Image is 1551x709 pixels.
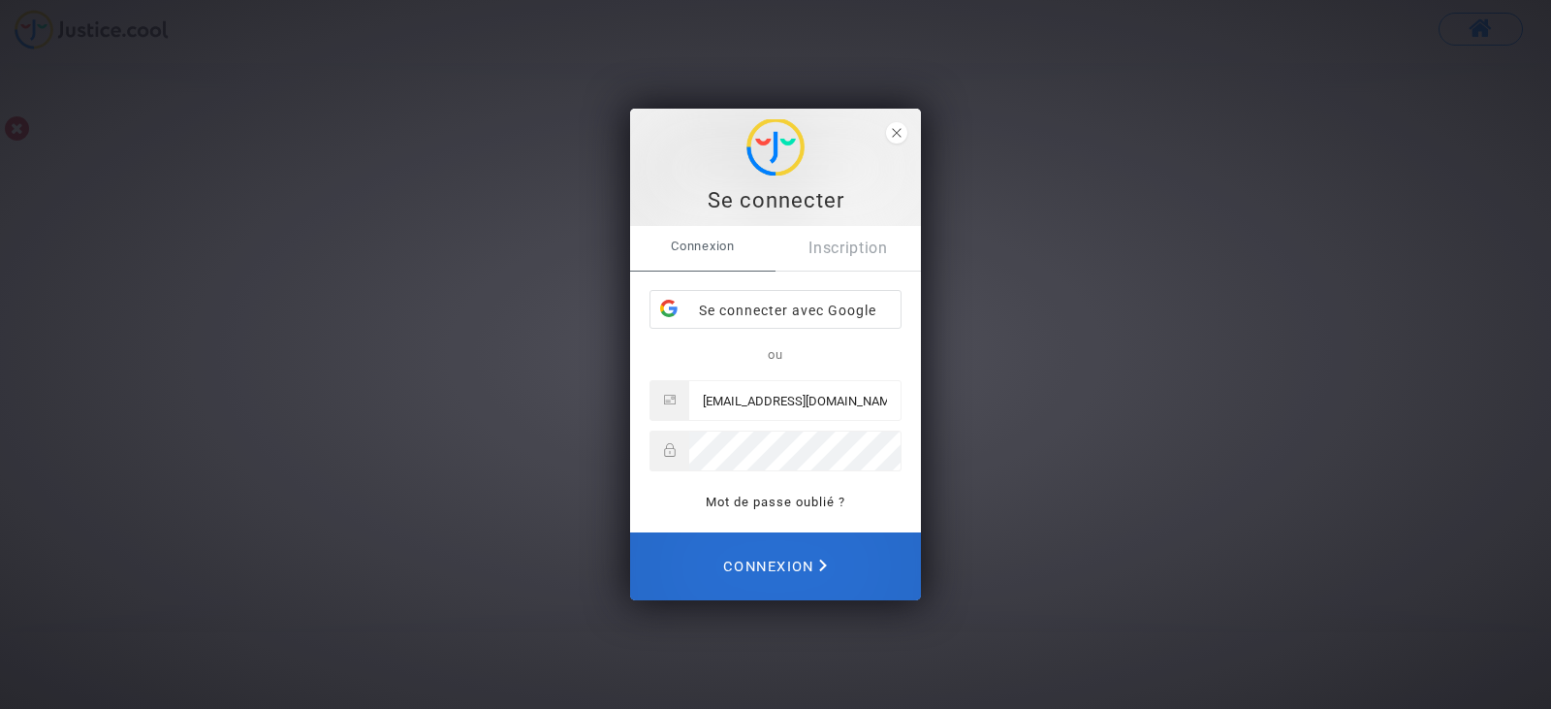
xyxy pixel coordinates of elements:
[886,122,907,144] span: close
[641,186,910,215] div: Se connecter
[630,532,921,600] button: Connexion
[650,291,901,330] div: Se connecter avec Google
[689,432,901,470] input: Password
[689,381,901,420] input: Email
[630,226,775,267] span: Connexion
[706,495,845,509] a: Mot de passe oublié ?
[775,226,921,271] a: Inscription
[768,347,783,362] span: ou
[723,545,827,588] span: Connexion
